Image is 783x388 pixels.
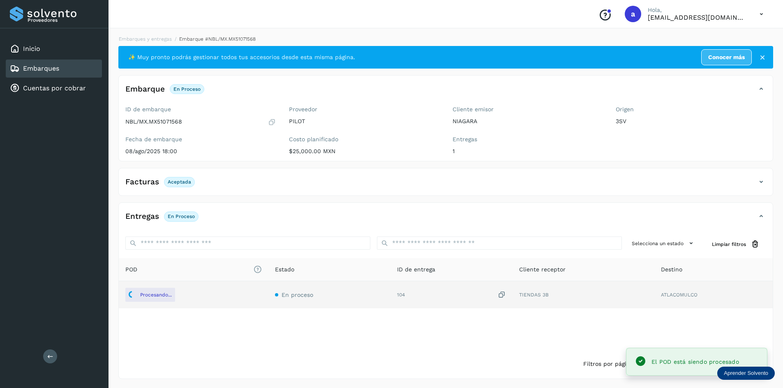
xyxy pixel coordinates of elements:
[125,265,262,274] span: POD
[275,265,294,274] span: Estado
[654,281,773,308] td: ATLACOMULCO
[712,241,746,248] span: Limpiar filtros
[628,236,699,250] button: Selecciona un estado
[168,179,191,185] p: Aceptada
[705,236,766,252] button: Limpiar filtros
[289,136,439,143] label: Costo planificado
[724,370,768,377] p: Aprender Solvento
[23,64,59,72] a: Embarques
[6,60,102,78] div: Embarques
[119,36,172,42] a: Embarques y entregas
[118,35,773,43] nav: breadcrumb
[125,177,159,187] h4: Facturas
[453,148,603,155] p: 1
[6,40,102,58] div: Inicio
[125,288,175,302] button: Procesando...
[289,148,439,155] p: $25,000.00 MXN
[453,106,603,113] label: Cliente emisor
[661,265,682,274] span: Destino
[453,136,603,143] label: Entregas
[125,85,165,94] h4: Embarque
[23,45,40,53] a: Inicio
[125,118,182,125] p: NBL/MX.MX51071568
[583,360,637,368] span: Filtros por página :
[23,84,86,92] a: Cuentas por cobrar
[453,118,603,125] p: NIAGARA
[513,281,654,308] td: TIENDAS 3B
[289,118,439,125] p: PILOT
[701,49,752,65] a: Conocer más
[179,36,256,42] span: Embarque #NBL/MX.MX51071568
[140,292,172,298] p: Procesando...
[289,106,439,113] label: Proveedor
[125,106,276,113] label: ID de embarque
[651,358,739,365] span: El POD está siendo procesado
[648,7,746,14] p: Hola,
[282,292,313,298] span: En proceso
[397,265,435,274] span: ID de entrega
[125,212,159,221] h4: Entregas
[125,148,276,155] p: 08/ago/2025 18:00
[616,118,766,125] p: 3SV
[28,17,99,23] p: Proveedores
[119,209,773,230] div: EntregasEn proceso
[119,82,773,103] div: EmbarqueEn proceso
[648,14,746,21] p: aux.facturacion@atpilot.mx
[119,175,773,195] div: FacturasAceptada
[616,106,766,113] label: Origen
[397,291,506,299] div: 104
[168,214,195,219] p: En proceso
[717,367,775,380] div: Aprender Solvento
[125,136,276,143] label: Fecha de embarque
[519,265,566,274] span: Cliente receptor
[173,86,201,92] p: En proceso
[6,79,102,97] div: Cuentas por cobrar
[128,53,355,62] span: ✨ Muy pronto podrás gestionar todos tus accesorios desde esta misma página.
